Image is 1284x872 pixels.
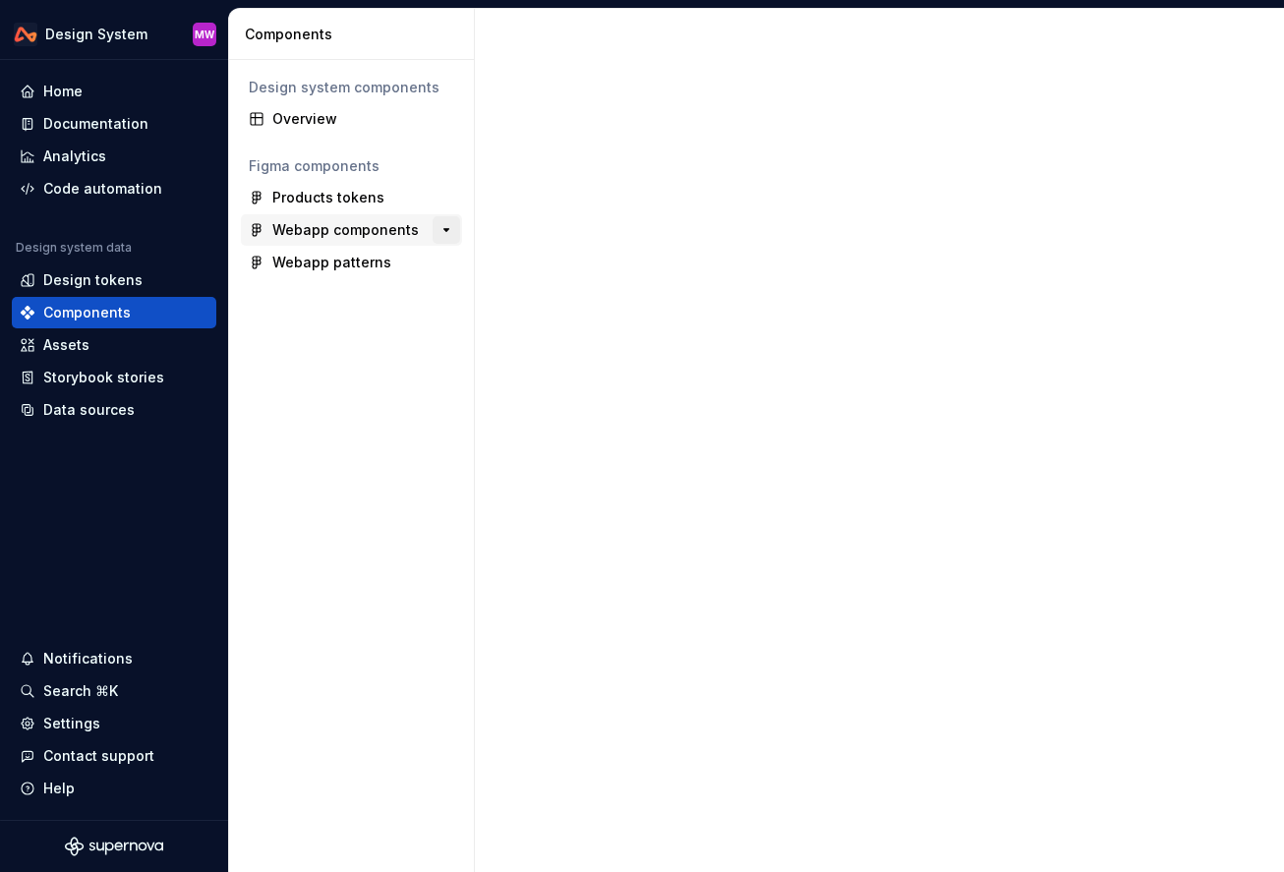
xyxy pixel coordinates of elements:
a: Components [12,297,216,328]
a: Webapp components [241,214,462,246]
div: Design system components [249,78,454,97]
a: Code automation [12,173,216,204]
div: Home [43,82,83,101]
div: Contact support [43,746,154,766]
a: Settings [12,708,216,739]
a: Overview [241,103,462,135]
button: Help [12,773,216,804]
div: Data sources [43,400,135,420]
div: Products tokens [272,188,384,207]
div: Assets [43,335,89,355]
a: Design tokens [12,264,216,296]
div: Components [245,25,466,44]
div: Storybook stories [43,368,164,387]
img: 0733df7c-e17f-4421-95a9-ced236ef1ff0.png [14,23,37,46]
div: Webapp patterns [272,253,391,272]
a: Analytics [12,141,216,172]
a: Assets [12,329,216,361]
a: Webapp patterns [241,247,462,278]
div: Figma components [249,156,454,176]
a: Data sources [12,394,216,426]
a: Products tokens [241,182,462,213]
button: Search ⌘K [12,675,216,707]
div: Design tokens [43,270,143,290]
button: Notifications [12,643,216,674]
div: MW [195,27,214,42]
svg: Supernova Logo [65,837,163,856]
div: Documentation [43,114,148,134]
a: Documentation [12,108,216,140]
div: Analytics [43,146,106,166]
div: Overview [272,109,454,129]
div: Components [43,303,131,322]
div: Design System [45,25,147,44]
button: Contact support [12,740,216,772]
button: Design SystemMW [4,13,224,55]
div: Help [43,779,75,798]
div: Design system data [16,240,132,256]
div: Settings [43,714,100,733]
a: Storybook stories [12,362,216,393]
div: Search ⌘K [43,681,118,701]
a: Home [12,76,216,107]
div: Notifications [43,649,133,669]
div: Webapp components [272,220,419,240]
div: Code automation [43,179,162,199]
